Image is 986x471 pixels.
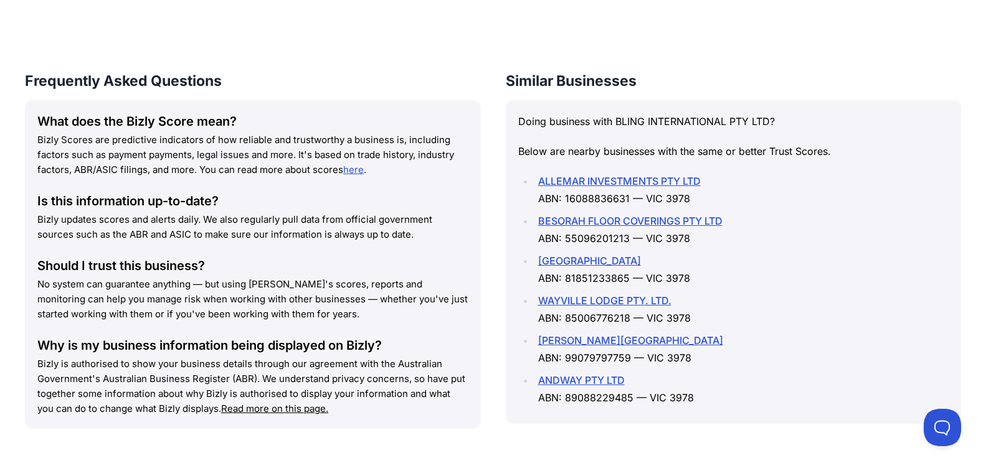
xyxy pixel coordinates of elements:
p: Bizly updates scores and alerts daily. We also regularly pull data from official government sourc... [37,212,468,242]
p: No system can guarantee anything — but using [PERSON_NAME]'s scores, reports and monitoring can h... [37,277,468,322]
a: Read more on this page. [221,403,328,414]
h3: Similar Businesses [506,72,962,90]
div: What does the Bizly Score mean? [37,113,468,130]
a: here [343,164,364,175]
p: Bizly Scores are predictive indicators of how reliable and trustworthy a business is, including f... [37,133,468,177]
div: Why is my business information being displayed on Bizly? [37,337,468,354]
a: ALLEMAR INVESTMENTS PTY LTD [538,175,701,187]
div: Is this information up-to-date? [37,192,468,210]
p: Below are nearby businesses with the same or better Trust Scores. [518,142,949,160]
p: Doing business with BLING INTERNATIONAL PTY LTD? [518,113,949,130]
a: BESORAH FLOOR COVERINGS PTY LTD [538,215,723,227]
h3: Frequently Asked Questions [25,72,481,90]
li: ABN: 55096201213 — VIC 3978 [534,212,949,247]
div: Should I trust this business? [37,257,468,274]
li: ABN: 16088836631 — VIC 3978 [534,172,949,207]
li: ABN: 85006776218 — VIC 3978 [534,292,949,327]
iframe: Toggle Customer Support [924,409,961,446]
a: WAYVILLE LODGE PTY. LTD. [538,294,671,307]
li: ABN: 81851233865 — VIC 3978 [534,252,949,287]
a: [PERSON_NAME][GEOGRAPHIC_DATA] [538,334,723,347]
a: [GEOGRAPHIC_DATA] [538,254,641,267]
a: ANDWAY PTY LTD [538,374,625,386]
li: ABN: 99079797759 — VIC 3978 [534,332,949,366]
li: ABN: 89088229485 — VIC 3978 [534,371,949,406]
p: Bizly is authorised to show your business details through our agreement with the Australian Gover... [37,357,468,416]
